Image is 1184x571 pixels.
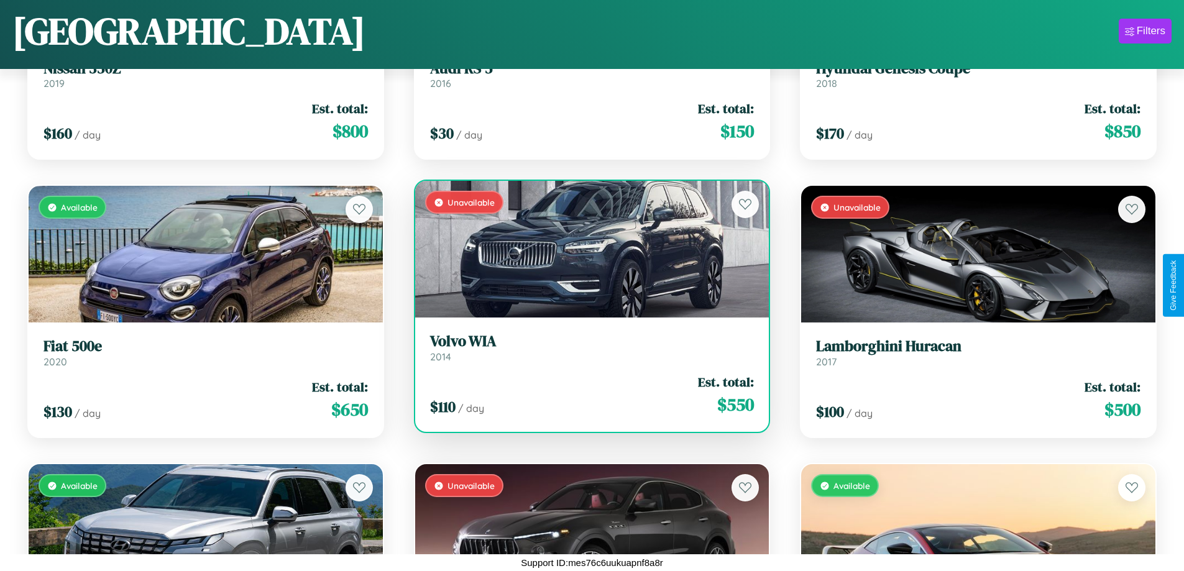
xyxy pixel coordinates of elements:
div: Filters [1137,25,1165,37]
span: $ 30 [430,123,454,144]
span: Est. total: [312,99,368,117]
span: Est. total: [698,373,754,391]
span: Available [833,480,870,491]
a: Audi RS 52016 [430,60,755,90]
span: $ 550 [717,392,754,417]
a: Lamborghini Huracan2017 [816,337,1140,368]
span: $ 170 [816,123,844,144]
span: / day [847,407,873,419]
a: Volvo WIA2014 [430,332,755,363]
a: Nissan 350Z2019 [44,60,368,90]
span: Est. total: [1085,378,1140,396]
span: / day [75,407,101,419]
span: $ 110 [430,396,456,417]
span: Est. total: [1085,99,1140,117]
span: 2014 [430,350,451,363]
div: Give Feedback [1169,260,1178,311]
span: 2017 [816,355,837,368]
span: / day [456,129,482,141]
span: 2016 [430,77,451,89]
span: $ 650 [331,397,368,422]
span: Est. total: [312,378,368,396]
span: / day [847,129,873,141]
h3: Fiat 500e [44,337,368,355]
span: 2018 [816,77,837,89]
span: $ 100 [816,401,844,422]
h1: [GEOGRAPHIC_DATA] [12,6,365,57]
span: / day [75,129,101,141]
span: / day [458,402,484,414]
span: $ 850 [1104,119,1140,144]
span: 2020 [44,355,67,368]
span: $ 800 [333,119,368,144]
span: $ 130 [44,401,72,422]
span: Est. total: [698,99,754,117]
span: Available [61,480,98,491]
span: $ 160 [44,123,72,144]
a: Fiat 500e2020 [44,337,368,368]
span: Unavailable [833,202,881,212]
span: Available [61,202,98,212]
h3: Volvo WIA [430,332,755,350]
span: Unavailable [447,480,495,491]
span: $ 150 [720,119,754,144]
h3: Lamborghini Huracan [816,337,1140,355]
span: Unavailable [447,197,495,208]
span: $ 500 [1104,397,1140,422]
a: Hyundai Genesis Coupe2018 [816,60,1140,90]
button: Filters [1119,19,1172,43]
p: Support ID: mes76c6uukuapnf8a8r [521,554,663,571]
span: 2019 [44,77,65,89]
